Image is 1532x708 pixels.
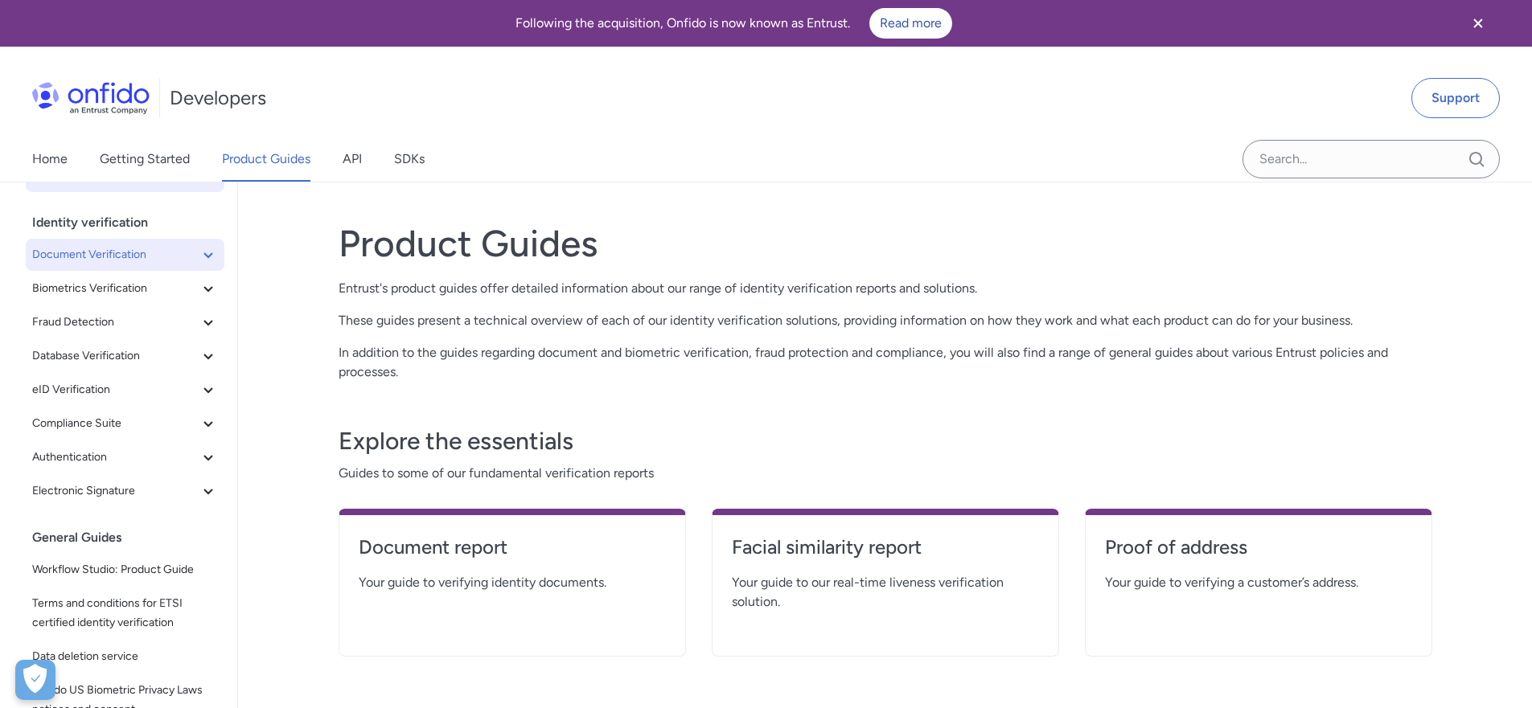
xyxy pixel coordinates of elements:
[19,8,1448,39] div: Following the acquisition, Onfido is now known as Entrust.
[1105,534,1412,560] h4: Proof of address
[339,464,1432,483] span: Guides to some of our fundamental verification reports
[732,534,1039,573] a: Facial similarity report
[732,573,1039,612] span: Your guide to our real-time liveness verification solution.
[32,560,218,579] span: Workflow Studio: Product Guide
[26,441,224,473] button: Authentication
[26,554,224,586] a: Workflow Studio: Product Guide
[359,534,666,560] h4: Document report
[32,279,199,298] span: Biometrics Verification
[343,137,362,182] a: API
[1105,573,1412,592] span: Your guide to verifying a customer’s address.
[26,587,224,639] a: Terms and conditions for ETSI certified identity verification
[26,306,224,338] button: Fraud Detection
[339,343,1432,382] p: In addition to the guides regarding document and biometric verification, fraud protection and com...
[1468,14,1488,33] svg: Close banner
[222,137,310,182] a: Product Guides
[32,481,199,501] span: Electronic Signature
[15,660,55,700] button: Open Preferences
[32,313,199,332] span: Fraud Detection
[339,279,1432,298] p: Entrust's product guides offer detailed information about our range of identity verification repo...
[15,660,55,700] div: Cookie Preferences
[732,534,1039,560] h4: Facial similarity report
[32,594,218,632] span: Terms and conditions for ETSI certified identity verification
[1242,140,1500,178] input: Onfido search input field
[26,640,224,673] a: Data deletion service
[1105,534,1412,573] a: Proof of address
[1448,3,1508,43] button: Close banner
[26,272,224,305] button: Biometrics Verification
[1411,78,1500,118] a: Support
[359,573,666,592] span: Your guide to verifying identity documents.
[32,414,199,433] span: Compliance Suite
[26,407,224,440] button: Compliance Suite
[32,207,231,239] div: Identity verification
[26,374,224,406] button: eID Verification
[32,448,199,467] span: Authentication
[170,85,266,111] h1: Developers
[32,522,231,554] div: General Guides
[339,425,1432,457] h3: Explore the essentials
[32,245,199,264] span: Document Verification
[32,137,68,182] a: Home
[100,137,190,182] a: Getting Started
[32,346,199,366] span: Database Verification
[869,8,952,39] a: Read more
[32,380,199,399] span: eID Verification
[339,221,1432,266] h1: Product Guides
[32,647,218,666] span: Data deletion service
[26,475,224,507] button: Electronic Signature
[26,340,224,372] button: Database Verification
[359,534,666,573] a: Document report
[26,239,224,271] button: Document Verification
[32,82,150,114] img: Onfido Logo
[394,137,425,182] a: SDKs
[339,311,1432,330] p: These guides present a technical overview of each of our identity verification solutions, providi...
